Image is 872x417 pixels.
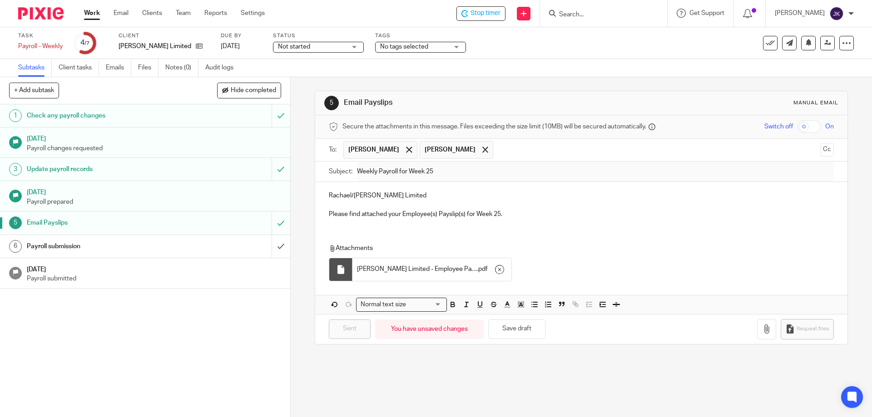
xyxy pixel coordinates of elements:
[324,96,339,110] div: 5
[348,145,399,154] span: [PERSON_NAME]
[764,122,793,131] span: Switch off
[221,43,240,49] span: [DATE]
[27,216,184,230] h1: Email Payslips
[18,32,63,39] label: Task
[114,9,129,18] a: Email
[27,144,281,153] p: Payroll changes requested
[820,143,834,157] button: Cc
[84,41,89,46] small: /7
[9,240,22,253] div: 6
[329,191,833,200] p: Rachael/[PERSON_NAME] Limited
[27,197,281,206] p: Payroll prepared
[15,15,22,22] img: logo_orange.svg
[329,145,339,154] label: To:
[241,9,265,18] a: Settings
[793,99,838,107] div: Manual email
[18,42,63,51] div: Payroll - Weekly
[25,15,45,22] div: v 4.0.25
[329,210,833,219] p: Please find attached your Employee(s) Payslip(s) for Week 25.
[119,32,209,39] label: Client
[59,59,99,77] a: Client tasks
[142,9,162,18] a: Clients
[329,244,817,253] p: Attachments
[221,32,262,39] label: Due by
[84,9,100,18] a: Work
[24,24,100,31] div: Domain: [DOMAIN_NAME]
[273,32,364,39] label: Status
[456,6,505,21] div: J T OMalley Limited - Payroll - Weekly
[797,325,829,333] span: Request files
[80,38,89,48] div: 4
[138,59,159,77] a: Files
[344,98,601,108] h1: Email Payslips
[352,258,511,281] div: .
[825,122,834,131] span: On
[380,44,428,50] span: No tags selected
[358,300,408,309] span: Normal text size
[375,319,484,339] div: You have unsaved changes
[689,10,724,16] span: Get Support
[9,109,22,122] div: 1
[781,319,833,339] button: Request files
[176,9,191,18] a: Team
[231,87,276,94] span: Hide completed
[425,145,476,154] span: [PERSON_NAME]
[278,44,310,50] span: Not started
[35,54,81,59] div: Domain Overview
[27,162,184,176] h1: Update payroll records
[9,83,59,98] button: + Add subtask
[18,59,52,77] a: Subtasks
[15,24,22,31] img: website_grey.svg
[165,59,198,77] a: Notes (0)
[829,6,844,21] img: svg%3E
[488,319,545,339] button: Save draft
[27,263,281,274] h1: [DATE]
[205,59,240,77] a: Audit logs
[558,11,640,19] input: Search
[217,83,281,98] button: Hide completed
[9,163,22,176] div: 3
[329,167,352,176] label: Subject:
[27,132,281,143] h1: [DATE]
[106,59,131,77] a: Emails
[25,53,32,60] img: tab_domain_overview_orange.svg
[27,109,184,123] h1: Check any payroll changes
[409,300,441,309] input: Search for option
[204,9,227,18] a: Reports
[100,54,153,59] div: Keywords by Traffic
[90,53,98,60] img: tab_keywords_by_traffic_grey.svg
[119,42,191,51] p: [PERSON_NAME] Limited
[356,298,447,312] div: Search for option
[18,7,64,20] img: Pixie
[342,122,646,131] span: Secure the attachments in this message. Files exceeding the size limit (10MB) will be secured aut...
[471,9,500,18] span: Stop timer
[9,216,22,229] div: 5
[27,274,281,283] p: Payroll submitted
[27,240,184,253] h1: Payroll submission
[775,9,825,18] p: [PERSON_NAME]
[478,265,488,274] span: pdf
[329,319,371,339] input: Sent
[27,186,281,197] h1: [DATE]
[375,32,466,39] label: Tags
[357,265,477,274] span: [PERSON_NAME] Limited - Employee Payslip for Week 25 for [PERSON_NAME]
